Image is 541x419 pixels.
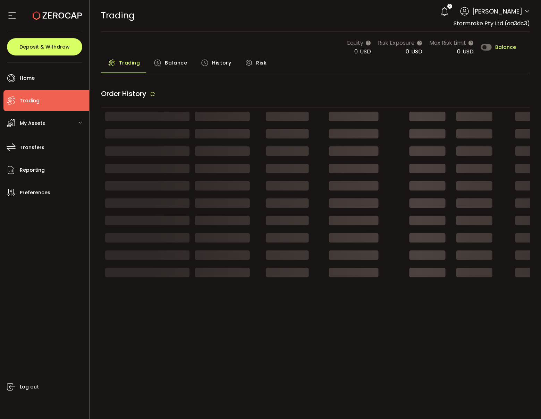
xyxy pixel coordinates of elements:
span: History [212,56,231,70]
span: Reporting [20,165,45,175]
span: Order History [101,89,146,99]
span: Balance [165,56,187,70]
span: Trading [101,9,135,22]
span: 0 [457,48,460,55]
span: Trading [20,96,40,106]
span: 0 [354,48,358,55]
span: USD [360,48,371,55]
span: Log out [20,382,39,392]
span: Trading [119,56,140,70]
span: [PERSON_NAME] [472,7,522,16]
span: Transfers [20,143,44,153]
span: My Assets [20,118,45,128]
span: Equity [347,39,363,47]
span: Home [20,73,35,83]
span: Risk Exposure [378,39,415,47]
span: USD [463,48,474,55]
span: USD [411,48,422,55]
span: Max Risk Limit [429,39,466,47]
span: 2 [449,4,450,9]
span: Stormrake Pty Ltd (aa3dc3) [454,19,530,27]
span: 0 [406,48,409,55]
span: Risk [256,56,267,70]
span: Balance [495,45,516,50]
span: Preferences [20,188,50,198]
span: Deposit & Withdraw [19,44,70,49]
button: Deposit & Withdraw [7,38,82,55]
